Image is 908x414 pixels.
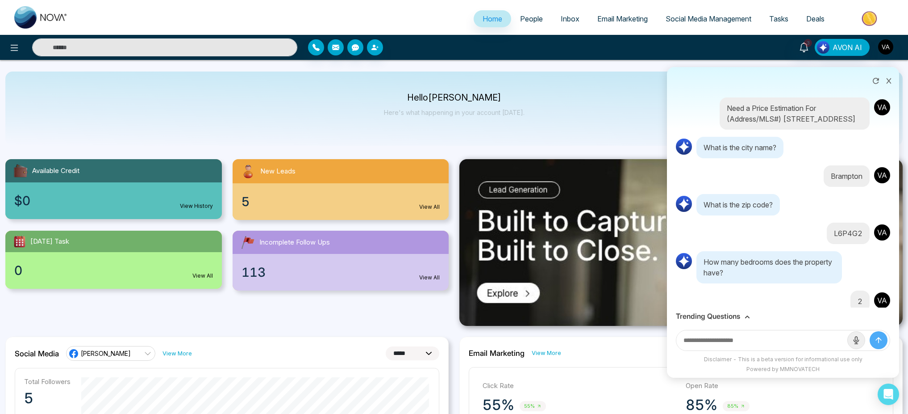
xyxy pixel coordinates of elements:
[419,203,440,211] a: View All
[259,237,330,248] span: Incomplete Follow Ups
[242,263,266,282] span: 113
[815,39,870,56] button: AVON AI
[686,381,880,391] p: Open Rate
[723,401,750,411] span: 85%
[419,274,440,282] a: View All
[227,231,454,291] a: Incomplete Follow Ups113View All
[24,389,71,407] p: 5
[469,349,525,358] h2: Email Marketing
[511,10,552,27] a: People
[240,234,256,250] img: followUps.svg
[180,202,213,210] a: View History
[833,42,862,53] span: AVON AI
[671,365,895,373] div: Powered by MMNOVATECH
[666,14,751,23] span: Social Media Management
[474,10,511,27] a: Home
[14,6,68,29] img: Nova CRM Logo
[561,14,579,23] span: Inbox
[696,194,780,215] p: What is the zip code?
[696,251,842,283] p: How many bedrooms does the property have?
[483,381,677,391] p: Click Rate
[520,401,546,411] span: 55%
[696,137,783,158] p: What is the city name?
[873,291,891,309] img: User Avatar
[483,14,502,23] span: Home
[793,39,815,55] a: 3
[671,355,895,363] div: Disclaimer - This is a beta version for informational use only
[227,159,454,220] a: New Leads5View All
[520,14,543,23] span: People
[769,14,788,23] span: Tasks
[657,10,760,27] a: Social Media Management
[240,163,257,180] img: newLeads.svg
[242,192,250,211] span: 5
[838,8,903,29] img: Market-place.gif
[760,10,797,27] a: Tasks
[12,163,29,179] img: availableCredit.svg
[817,41,829,54] img: Lead Flow
[858,296,862,307] p: 2
[727,103,862,124] p: Need a Price Estimation For (Address/MLS#) [STREET_ADDRESS]
[260,166,296,177] span: New Leads
[804,39,812,47] span: 3
[878,384,899,405] div: Open Intercom Messenger
[14,261,22,280] span: 0
[597,14,648,23] span: Email Marketing
[30,237,69,247] span: [DATE] Task
[162,349,192,358] a: View More
[14,191,30,210] span: $0
[32,166,79,176] span: Available Credit
[676,312,740,321] h3: Trending Questions
[552,10,588,27] a: Inbox
[384,109,525,116] p: Here's what happening in your account [DATE].
[834,228,862,239] p: L6P4G2
[797,10,833,27] a: Deals
[15,349,59,358] h2: Social Media
[873,224,891,241] img: User Avatar
[675,252,693,270] img: AI Logo
[878,39,893,55] img: User Avatar
[24,377,71,386] p: Total Followers
[873,98,891,116] img: User Avatar
[384,94,525,101] p: Hello [PERSON_NAME]
[459,159,903,326] img: .
[192,272,213,280] a: View All
[831,171,862,182] p: Brampton
[12,234,27,249] img: todayTask.svg
[483,396,514,414] p: 55%
[873,166,891,184] img: User Avatar
[686,396,717,414] p: 85%
[675,195,693,213] img: AI Logo
[806,14,825,23] span: Deals
[675,138,693,156] img: AI Logo
[81,349,131,358] span: [PERSON_NAME]
[588,10,657,27] a: Email Marketing
[532,349,561,357] a: View More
